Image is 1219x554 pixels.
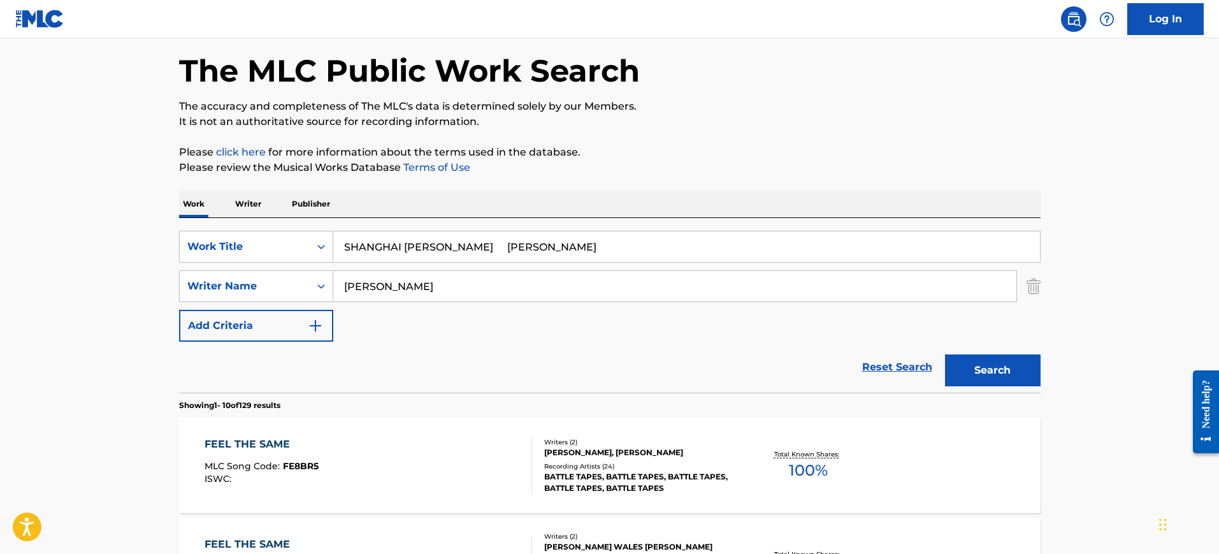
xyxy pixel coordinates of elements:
div: Help [1094,6,1120,32]
div: Writers ( 2 ) [544,532,737,541]
iframe: Chat Widget [1155,493,1219,554]
p: It is not an authoritative source for recording information. [179,114,1041,129]
img: 9d2ae6d4665cec9f34b9.svg [308,318,323,333]
span: FE8BR5 [283,460,319,472]
div: Writer Name [187,279,302,294]
div: Writers ( 2 ) [544,437,737,447]
a: Terms of Use [401,161,470,173]
div: Recording Artists ( 24 ) [544,462,737,471]
iframe: Resource Center [1183,361,1219,463]
div: Drag [1159,506,1167,544]
a: click here [216,146,266,158]
p: Writer [231,191,265,217]
p: Please for more information about the terms used in the database. [179,145,1041,160]
span: 100 % [789,459,828,482]
p: Work [179,191,208,217]
a: Log In [1127,3,1204,35]
img: Delete Criterion [1027,270,1041,302]
img: help [1099,11,1114,27]
span: MLC Song Code : [205,460,283,472]
span: ISWC : [205,473,234,485]
img: MLC Logo [15,10,64,28]
form: Search Form [179,231,1041,393]
p: Publisher [288,191,334,217]
a: Public Search [1061,6,1086,32]
button: Add Criteria [179,310,333,342]
p: The accuracy and completeness of The MLC's data is determined solely by our Members. [179,99,1041,114]
div: [PERSON_NAME], [PERSON_NAME] [544,447,737,458]
h1: The MLC Public Work Search [179,52,640,90]
p: Total Known Shares: [774,449,842,459]
p: Please review the Musical Works Database [179,160,1041,175]
a: Reset Search [856,353,939,381]
a: FEEL THE SAMEMLC Song Code:FE8BR5ISWC:Writers (2)[PERSON_NAME], [PERSON_NAME]Recording Artists (2... [179,418,1041,513]
button: Search [945,354,1041,386]
div: FEEL THE SAME [205,537,317,552]
p: Showing 1 - 10 of 129 results [179,400,280,411]
div: Work Title [187,239,302,254]
div: FEEL THE SAME [205,437,319,452]
img: search [1066,11,1081,27]
div: BATTLE TAPES, BATTLE TAPES, BATTLE TAPES, BATTLE TAPES, BATTLE TAPES [544,471,737,494]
